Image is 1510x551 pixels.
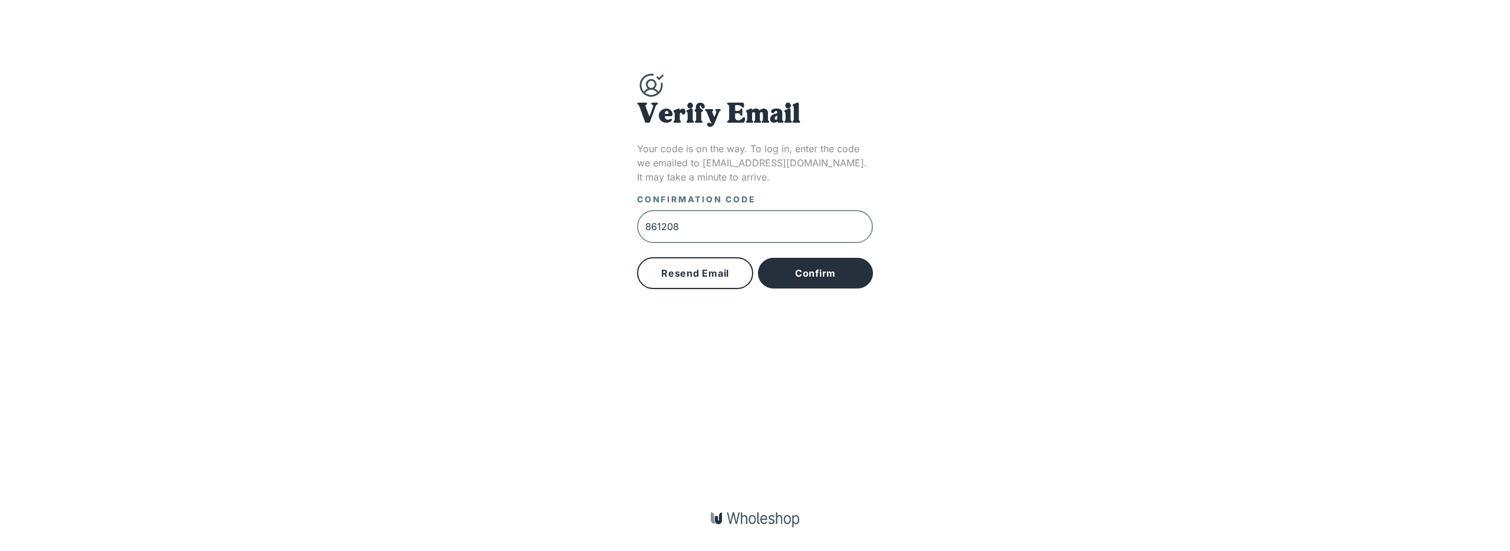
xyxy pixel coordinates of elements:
[637,210,873,243] input: Enter confirmation code
[758,258,873,288] button: Confirm
[711,512,799,527] img: Wholeshop logo
[637,193,756,205] label: Confirmation Code
[637,257,753,289] button: Resend Email
[637,142,873,184] p: Your code is on the way. To log in, enter the code we emailed to [EMAIL_ADDRESS][DOMAIN_NAME]. It...
[637,99,873,132] h1: Verify Email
